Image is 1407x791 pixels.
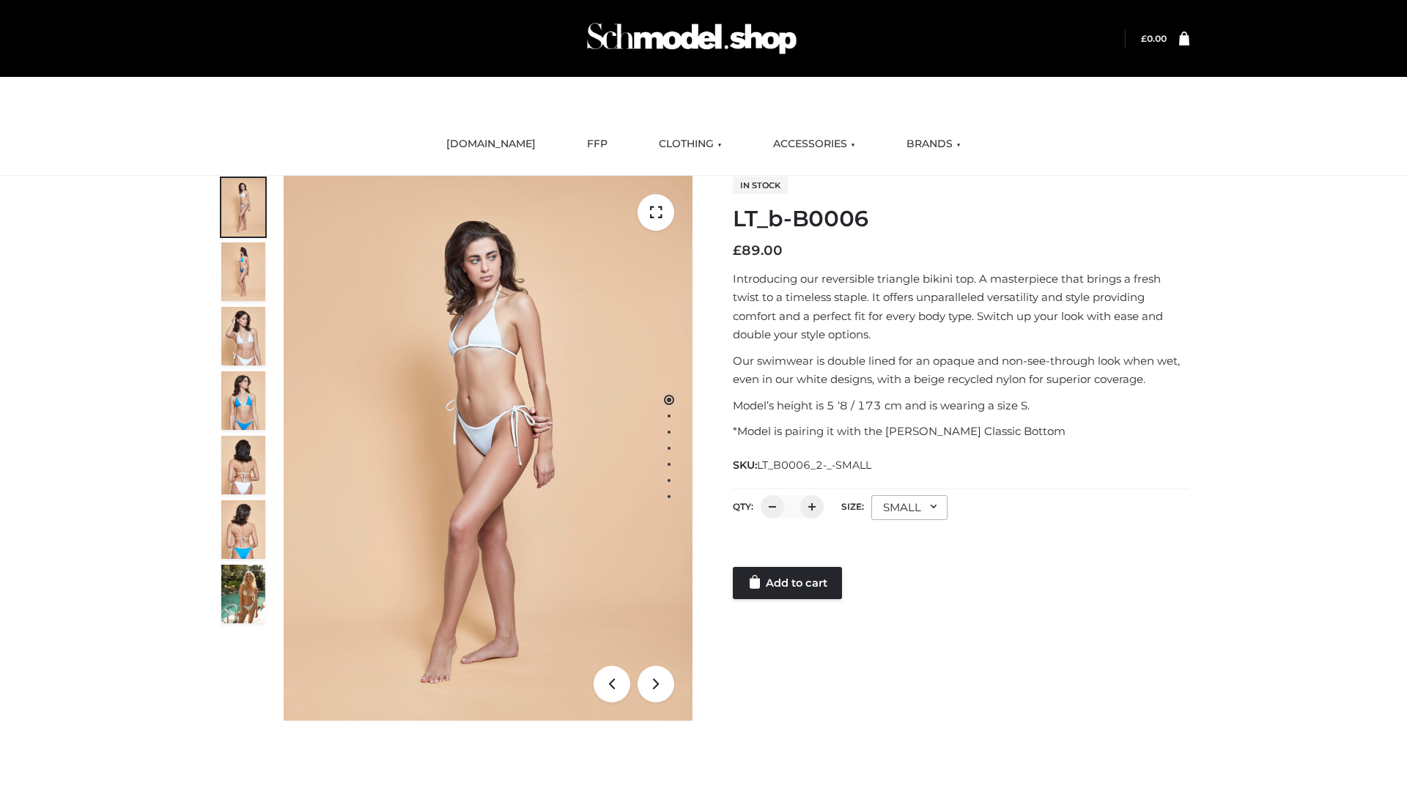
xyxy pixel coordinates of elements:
[733,567,842,599] a: Add to cart
[733,270,1189,344] p: Introducing our reversible triangle bikini top. A masterpiece that brings a fresh twist to a time...
[733,177,788,194] span: In stock
[871,495,948,520] div: SMALL
[841,501,864,512] label: Size:
[221,436,265,494] img: ArielClassicBikiniTop_CloudNine_AzureSky_OW114ECO_7-scaled.jpg
[221,500,265,559] img: ArielClassicBikiniTop_CloudNine_AzureSky_OW114ECO_8-scaled.jpg
[1141,33,1167,44] bdi: 0.00
[733,206,1189,232] h1: LT_b-B0006
[733,352,1189,389] p: Our swimwear is double lined for an opaque and non-see-through look when wet, even in our white d...
[757,458,871,472] span: LT_B0006_2-_-SMALL
[1141,33,1147,44] span: £
[733,456,873,474] span: SKU:
[284,176,693,721] img: ArielClassicBikiniTop_CloudNine_AzureSky_OW114ECO_1
[221,307,265,365] img: ArielClassicBikiniTop_CloudNine_AzureSky_OW114ECO_3-scaled.jpg
[733,501,753,512] label: QTY:
[576,128,618,160] a: FFP
[733,242,742,259] span: £
[895,128,972,160] a: BRANDS
[582,10,802,67] img: Schmodel Admin 964
[435,128,547,160] a: [DOMAIN_NAME]
[221,178,265,237] img: ArielClassicBikiniTop_CloudNine_AzureSky_OW114ECO_1-scaled.jpg
[1141,33,1167,44] a: £0.00
[221,565,265,623] img: Arieltop_CloudNine_AzureSky2.jpg
[221,371,265,430] img: ArielClassicBikiniTop_CloudNine_AzureSky_OW114ECO_4-scaled.jpg
[221,242,265,301] img: ArielClassicBikiniTop_CloudNine_AzureSky_OW114ECO_2-scaled.jpg
[733,242,783,259] bdi: 89.00
[762,128,866,160] a: ACCESSORIES
[733,396,1189,415] p: Model’s height is 5 ‘8 / 173 cm and is wearing a size S.
[733,422,1189,441] p: *Model is pairing it with the [PERSON_NAME] Classic Bottom
[648,128,733,160] a: CLOTHING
